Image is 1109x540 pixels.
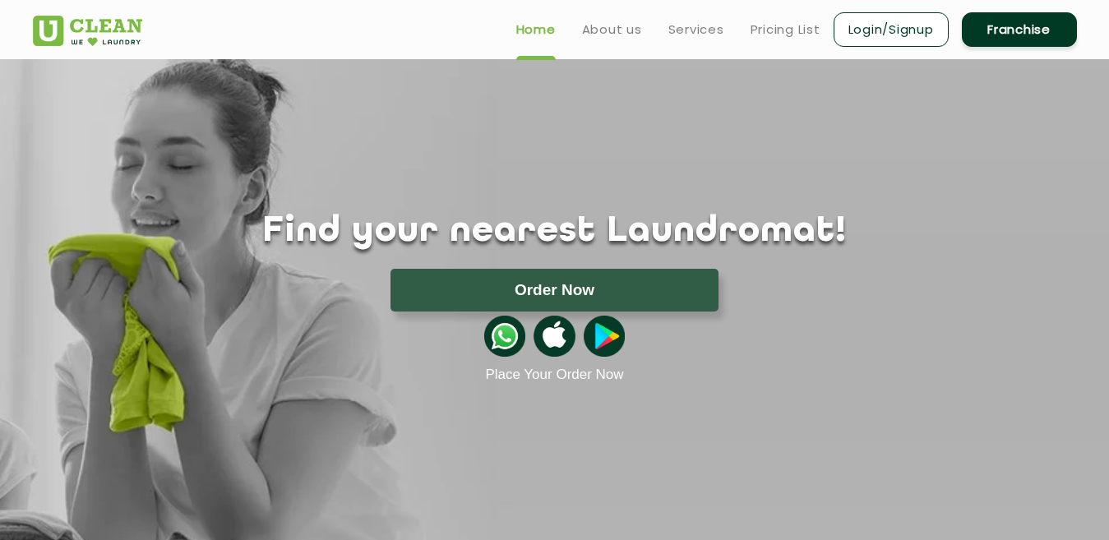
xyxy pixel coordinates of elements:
[962,12,1077,47] a: Franchise
[485,367,623,383] a: Place Your Order Now
[668,20,724,39] a: Services
[534,316,575,357] img: apple-icon.png
[751,20,820,39] a: Pricing List
[834,12,949,47] a: Login/Signup
[21,211,1089,252] h1: Find your nearest Laundromat!
[33,16,142,46] img: UClean Laundry and Dry Cleaning
[516,20,556,39] a: Home
[582,20,642,39] a: About us
[484,316,525,357] img: whatsappicon.png
[584,316,625,357] img: playstoreicon.png
[390,269,719,312] button: Order Now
